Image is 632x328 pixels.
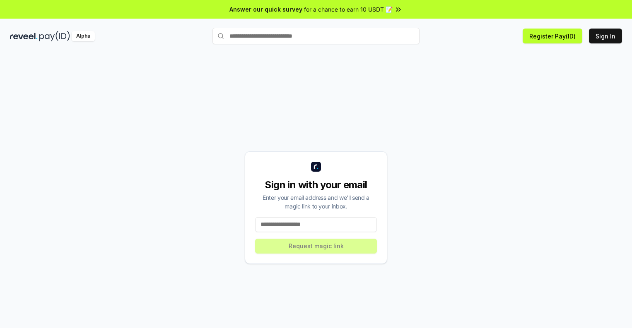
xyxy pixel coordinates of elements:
button: Register Pay(ID) [523,29,582,43]
img: reveel_dark [10,31,38,41]
span: for a chance to earn 10 USDT 📝 [304,5,393,14]
button: Sign In [589,29,622,43]
div: Sign in with your email [255,178,377,192]
img: logo_small [311,162,321,172]
div: Enter your email address and we’ll send a magic link to your inbox. [255,193,377,211]
span: Answer our quick survey [229,5,302,14]
div: Alpha [72,31,95,41]
img: pay_id [39,31,70,41]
